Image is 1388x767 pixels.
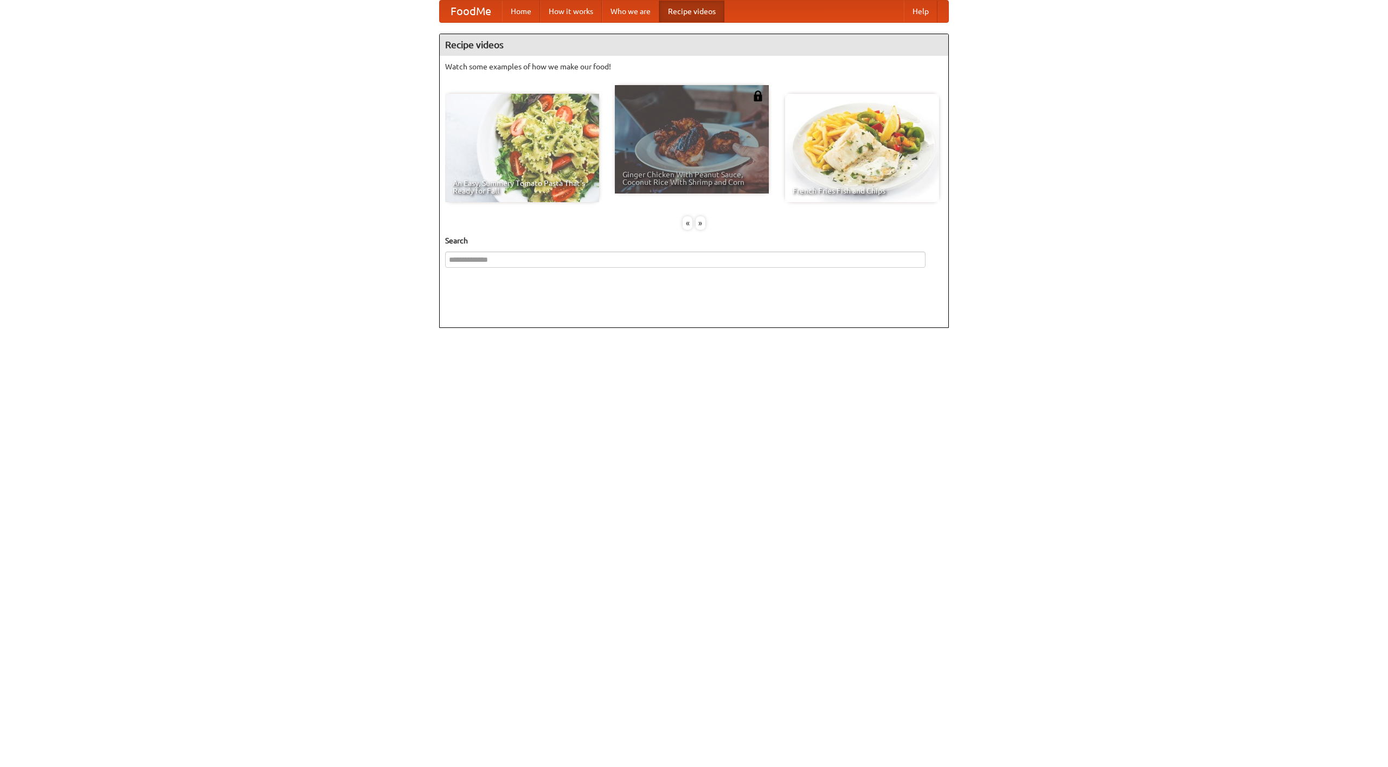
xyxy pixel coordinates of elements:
[440,34,948,56] h4: Recipe videos
[785,94,939,202] a: French Fries Fish and Chips
[502,1,540,22] a: Home
[904,1,937,22] a: Help
[696,216,705,230] div: »
[753,91,763,101] img: 483408.png
[602,1,659,22] a: Who we are
[659,1,724,22] a: Recipe videos
[445,94,599,202] a: An Easy, Summery Tomato Pasta That's Ready for Fall
[440,1,502,22] a: FoodMe
[540,1,602,22] a: How it works
[453,179,592,195] span: An Easy, Summery Tomato Pasta That's Ready for Fall
[445,61,943,72] p: Watch some examples of how we make our food!
[683,216,692,230] div: «
[793,187,931,195] span: French Fries Fish and Chips
[445,235,943,246] h5: Search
